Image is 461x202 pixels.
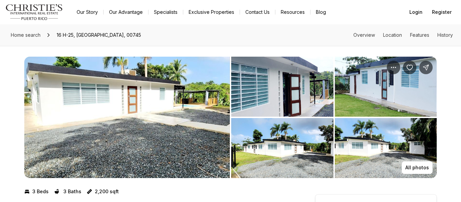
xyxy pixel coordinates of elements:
p: All photos [405,165,429,170]
button: All photos [402,161,433,174]
a: Home search [8,30,43,40]
a: Exclusive Properties [183,7,240,17]
span: Home search [11,32,40,38]
li: 1 of 18 [24,57,230,178]
button: Register [428,5,456,19]
span: Login [409,9,423,15]
button: View image gallery [231,57,333,117]
a: Skip to: Location [383,32,402,38]
p: 3 Baths [63,189,81,194]
li: 2 of 18 [231,57,437,178]
button: View image gallery [335,118,437,178]
a: Our Story [71,7,103,17]
button: Save Property: 16 H-25 [403,61,416,74]
a: Skip to: Features [410,32,429,38]
a: Skip to: History [437,32,453,38]
a: Our Advantage [104,7,148,17]
button: View image gallery [335,57,437,117]
button: View image gallery [24,57,230,178]
p: 3 Beds [32,189,49,194]
a: Blog [310,7,331,17]
button: Share Property: 16 H-25 [419,61,433,74]
a: Resources [275,7,310,17]
div: Listing Photos [24,57,437,178]
button: Property options [387,61,400,74]
a: Specialists [148,7,183,17]
nav: Page section menu [353,32,453,38]
button: View image gallery [231,118,333,178]
img: logo [5,4,63,20]
p: 2,200 sqft [95,189,119,194]
button: Contact Us [240,7,275,17]
span: 16 H-25, [GEOGRAPHIC_DATA], 00745 [54,30,144,40]
span: Register [432,9,452,15]
a: Skip to: Overview [353,32,375,38]
button: Login [405,5,427,19]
